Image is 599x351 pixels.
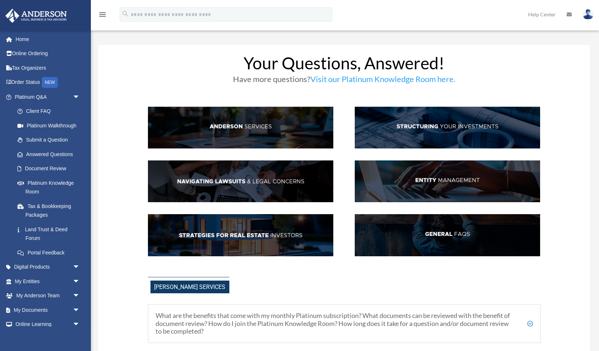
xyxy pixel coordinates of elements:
[10,245,91,260] a: Portal Feedback
[5,75,91,90] a: Order StatusNEW
[5,289,91,303] a: My Anderson Teamarrow_drop_down
[73,317,87,332] span: arrow_drop_down
[355,214,540,256] img: GenFAQ_hdr
[73,274,87,289] span: arrow_drop_down
[148,107,333,149] img: AndServ_hdr
[150,281,229,293] span: [PERSON_NAME] Services
[355,107,540,149] img: StructInv_hdr
[42,77,58,88] div: NEW
[5,317,91,332] a: Online Learningarrow_drop_down
[583,9,594,20] img: User Pic
[5,274,91,289] a: My Entitiesarrow_drop_down
[5,46,91,61] a: Online Ordering
[10,118,91,133] a: Platinum Walkthrough
[5,90,91,104] a: Platinum Q&Aarrow_drop_down
[148,75,540,87] h3: Have more questions?
[148,160,333,203] img: NavLaw_hdr
[98,10,107,19] i: menu
[73,90,87,105] span: arrow_drop_down
[121,10,129,18] i: search
[148,214,333,256] img: StratsRE_hdr
[156,312,533,335] h5: What are the benefits that come with my monthly Platinum subscription? What documents can be revi...
[5,303,91,317] a: My Documentsarrow_drop_down
[73,260,87,275] span: arrow_drop_down
[5,61,91,75] a: Tax Organizers
[3,9,69,23] img: Anderson Advisors Platinum Portal
[10,147,91,162] a: Answered Questions
[10,222,91,245] a: Land Trust & Deed Forum
[73,289,87,303] span: arrow_drop_down
[10,176,91,199] a: Platinum Knowledge Room
[10,162,91,176] a: Document Review
[355,160,540,203] img: EntManag_hdr
[98,13,107,19] a: menu
[148,55,540,75] h1: Your Questions, Answered!
[10,104,87,119] a: Client FAQ
[310,74,455,87] a: Visit our Platinum Knowledge Room here.
[10,199,91,222] a: Tax & Bookkeeping Packages
[5,260,91,274] a: Digital Productsarrow_drop_down
[73,303,87,318] span: arrow_drop_down
[5,32,91,46] a: Home
[10,133,91,147] a: Submit a Question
